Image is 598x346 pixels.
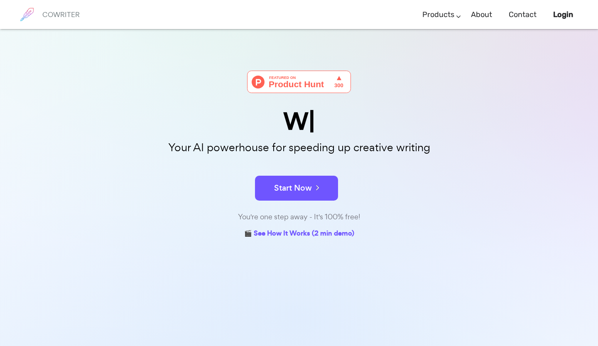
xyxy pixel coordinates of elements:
[91,110,507,133] div: W
[255,176,338,201] button: Start Now
[91,139,507,157] p: Your AI powerhouse for speeding up creative writing
[244,228,354,240] a: 🎬 See How It Works (2 min demo)
[91,211,507,223] div: You're one step away - It's 100% free!
[553,10,573,19] b: Login
[509,2,537,27] a: Contact
[471,2,492,27] a: About
[42,11,80,18] h6: COWRITER
[17,4,37,25] img: brand logo
[553,2,573,27] a: Login
[422,2,454,27] a: Products
[247,71,351,93] img: Cowriter - Your AI buddy for speeding up creative writing | Product Hunt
